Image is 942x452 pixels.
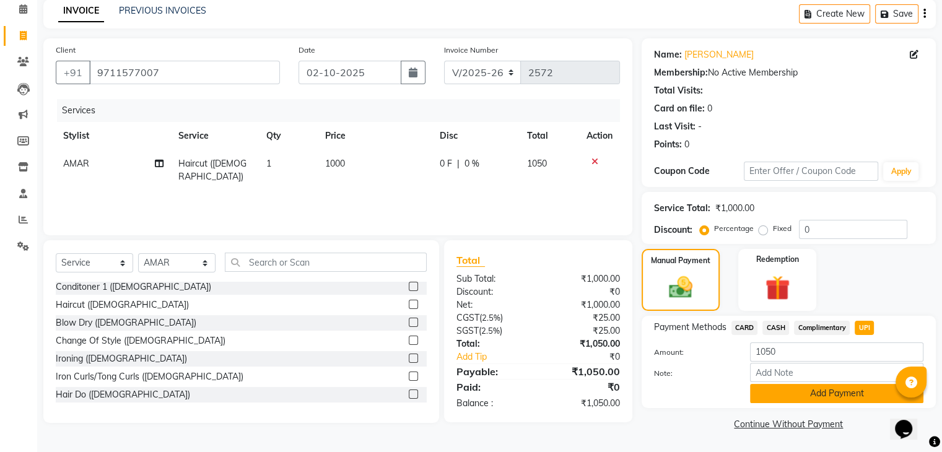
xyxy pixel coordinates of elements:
[661,274,700,301] img: _cash.svg
[56,352,187,365] div: Ironing ([DEMOGRAPHIC_DATA])
[527,158,547,169] span: 1050
[698,120,702,133] div: -
[538,324,629,337] div: ₹25.00
[432,122,520,150] th: Disc
[684,48,754,61] a: [PERSON_NAME]
[447,337,538,350] div: Total:
[520,122,579,150] th: Total
[654,102,705,115] div: Card on file:
[651,255,710,266] label: Manual Payment
[56,280,211,293] div: Conditoner 1 ([DEMOGRAPHIC_DATA])
[266,158,271,169] span: 1
[553,350,629,363] div: ₹0
[579,122,620,150] th: Action
[119,5,206,16] a: PREVIOUS INVOICES
[444,45,498,56] label: Invoice Number
[318,122,432,150] th: Price
[447,380,538,394] div: Paid:
[482,313,500,323] span: 2.5%
[654,202,710,215] div: Service Total:
[56,334,225,347] div: Change Of Style ([DEMOGRAPHIC_DATA])
[447,324,538,337] div: ( )
[750,342,923,362] input: Amount
[538,272,629,285] div: ₹1,000.00
[654,224,692,237] div: Discount:
[56,122,171,150] th: Stylist
[456,312,479,323] span: CGST
[56,45,76,56] label: Client
[538,397,629,410] div: ₹1,050.00
[56,61,90,84] button: +91
[855,321,874,335] span: UPI
[56,370,243,383] div: Iron Curls/Tong Curls ([DEMOGRAPHIC_DATA])
[447,364,538,379] div: Payable:
[447,285,538,298] div: Discount:
[707,102,712,115] div: 0
[325,158,345,169] span: 1000
[715,202,754,215] div: ₹1,000.00
[299,45,315,56] label: Date
[744,162,879,181] input: Enter Offer / Coupon Code
[731,321,758,335] span: CARD
[447,397,538,410] div: Balance :
[178,158,246,182] span: Haircut ([DEMOGRAPHIC_DATA])
[538,311,629,324] div: ₹25.00
[654,321,726,334] span: Payment Methods
[714,223,754,234] label: Percentage
[875,4,918,24] button: Save
[481,326,500,336] span: 2.5%
[456,325,479,336] span: SGST
[762,321,789,335] span: CASH
[654,138,682,151] div: Points:
[654,66,708,79] div: Membership:
[883,162,918,181] button: Apply
[654,66,923,79] div: No Active Membership
[538,364,629,379] div: ₹1,050.00
[63,158,89,169] span: AMAR
[645,368,741,379] label: Note:
[259,122,318,150] th: Qty
[794,321,850,335] span: Complimentary
[447,272,538,285] div: Sub Total:
[89,61,280,84] input: Search by Name/Mobile/Email/Code
[799,4,870,24] button: Create New
[56,298,189,311] div: Haircut ([DEMOGRAPHIC_DATA])
[645,347,741,358] label: Amount:
[538,298,629,311] div: ₹1,000.00
[457,157,460,170] span: |
[750,363,923,382] input: Add Note
[447,298,538,311] div: Net:
[654,48,682,61] div: Name:
[684,138,689,151] div: 0
[654,120,696,133] div: Last Visit:
[225,253,427,272] input: Search or Scan
[447,350,553,363] a: Add Tip
[773,223,792,234] label: Fixed
[756,254,799,265] label: Redemption
[654,165,744,178] div: Coupon Code
[757,272,798,303] img: _gift.svg
[750,384,923,403] button: Add Payment
[447,311,538,324] div: ( )
[57,99,629,122] div: Services
[538,380,629,394] div: ₹0
[171,122,259,150] th: Service
[644,418,933,431] a: Continue Without Payment
[56,388,190,401] div: Hair Do ([DEMOGRAPHIC_DATA])
[440,157,452,170] span: 0 F
[464,157,479,170] span: 0 %
[538,285,629,298] div: ₹0
[456,254,485,267] span: Total
[890,402,930,440] iframe: chat widget
[538,337,629,350] div: ₹1,050.00
[654,84,703,97] div: Total Visits:
[56,316,196,329] div: Blow Dry ([DEMOGRAPHIC_DATA])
